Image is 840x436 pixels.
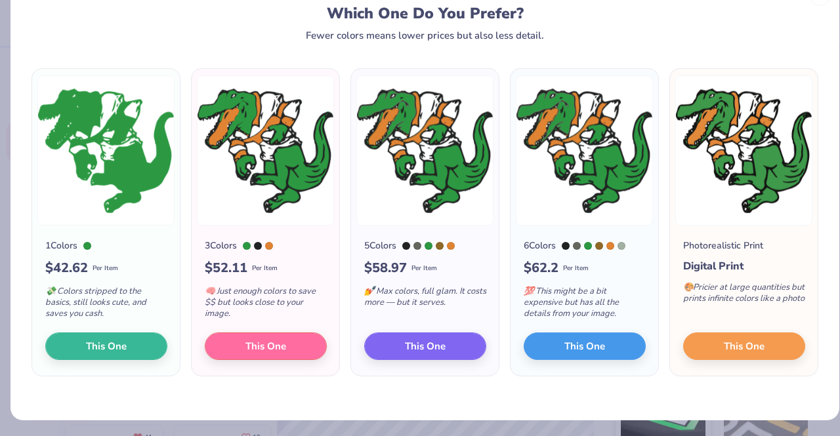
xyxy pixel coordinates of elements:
span: $ 58.97 [364,258,407,278]
button: This One [683,332,805,360]
div: 7739 C [425,242,432,250]
div: This might be a bit expensive but has all the details from your image. [524,278,646,332]
button: This One [45,332,167,360]
span: $ 42.62 [45,258,88,278]
div: 7413 C [447,242,455,250]
span: 🎨 [683,281,694,293]
div: 417 C [413,242,421,250]
span: $ 62.2 [524,258,558,278]
button: This One [364,332,486,360]
div: 417 C [573,242,581,250]
div: Max colors, full glam. It costs more — but it serves. [364,278,486,321]
button: This One [205,332,327,360]
div: 419 C [562,242,570,250]
div: 5645 C [618,242,625,250]
div: 419 C [402,242,410,250]
div: Pricier at large quantities but prints infinite colors like a photo [683,274,805,317]
div: 7739 C [584,242,592,250]
div: 419 C [254,242,262,250]
div: 6 Colors [524,239,556,252]
div: Photorealistic Print [683,239,763,252]
img: 6 color option [516,75,653,226]
div: 7413 C [265,242,273,250]
button: This One [524,332,646,360]
div: 5 Colors [364,239,396,252]
div: 7413 C [606,242,614,250]
img: 3 color option [197,75,334,226]
span: Per Item [563,264,589,273]
span: This One [86,339,127,354]
span: 💸 [45,285,56,297]
span: Per Item [93,264,118,273]
span: Per Item [252,264,278,273]
div: 7559 C [436,242,444,250]
div: Which One Do You Prefer? [47,5,804,22]
div: 1 Colors [45,239,77,252]
span: This One [564,339,605,354]
span: This One [405,339,446,354]
div: 7559 C [595,242,603,250]
span: $ 52.11 [205,258,247,278]
span: 🧠 [205,285,215,297]
span: Per Item [411,264,437,273]
div: Fewer colors means lower prices but also less detail. [306,30,544,41]
span: 💯 [524,285,534,297]
div: 7739 C [83,242,91,250]
div: Just enough colors to save $$ but looks close to your image. [205,278,327,332]
div: 7739 C [243,242,251,250]
img: 1 color option [37,75,175,226]
span: This One [724,339,765,354]
span: 💅 [364,285,375,297]
span: This One [245,339,286,354]
div: Digital Print [683,258,805,274]
div: 3 Colors [205,239,237,252]
img: 5 color option [356,75,493,226]
img: Photorealistic preview [675,75,812,226]
div: Colors stripped to the basics, still looks cute, and saves you cash. [45,278,167,332]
